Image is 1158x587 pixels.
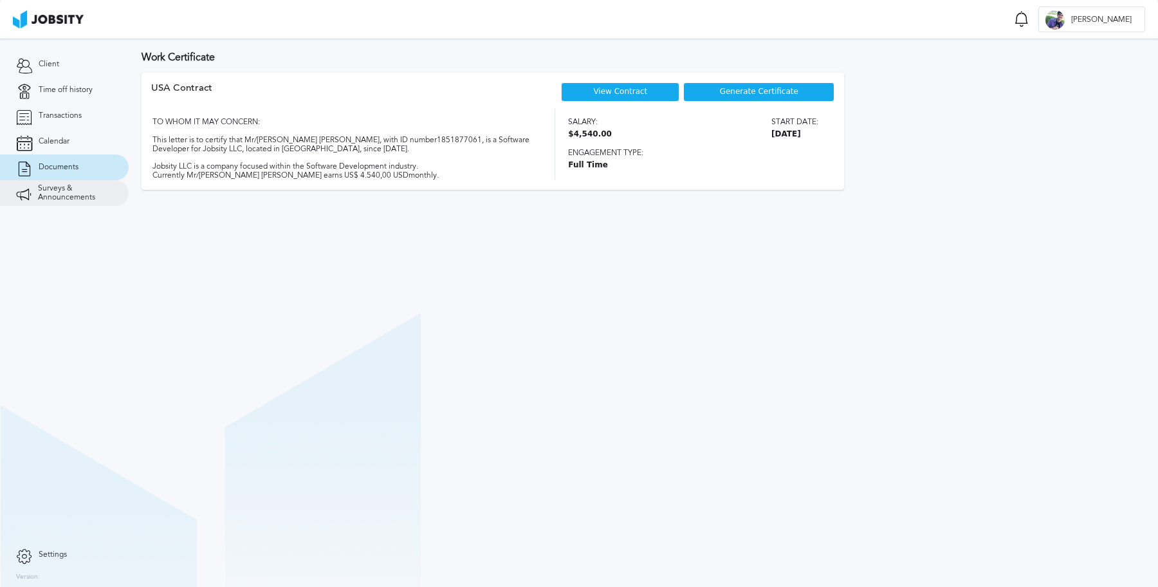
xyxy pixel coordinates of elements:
[38,184,113,202] span: Surveys & Announcements
[568,161,818,170] span: Full Time
[720,88,798,97] span: Generate Certificate
[151,108,532,180] div: TO WHOM IT MAY CONCERN: This letter is to certify that Mr/[PERSON_NAME] [PERSON_NAME], with ID nu...
[771,130,818,139] span: [DATE]
[13,10,84,28] img: ab4bad089aa723f57921c736e9817d99.png
[568,149,818,158] span: Engagement type:
[568,130,612,139] span: $4,540.00
[568,118,612,127] span: Salary:
[39,111,82,120] span: Transactions
[1045,10,1065,30] div: J
[39,550,67,559] span: Settings
[39,86,93,95] span: Time off history
[771,118,818,127] span: Start date:
[593,87,647,96] a: View Contract
[39,60,59,69] span: Client
[151,82,212,108] div: USA Contract
[16,573,40,581] label: Version:
[1038,6,1145,32] button: J[PERSON_NAME]
[39,163,78,172] span: Documents
[142,51,1145,63] h3: Work Certificate
[39,137,69,146] span: Calendar
[1065,15,1138,24] span: [PERSON_NAME]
